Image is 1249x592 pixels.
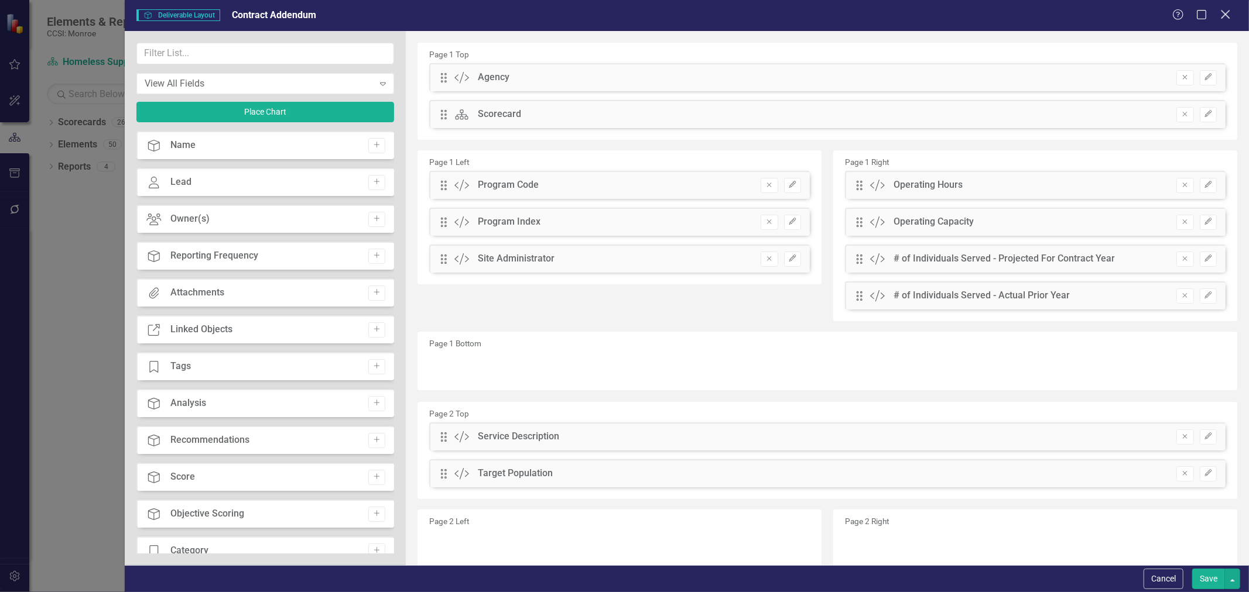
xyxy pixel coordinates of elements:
div: # of Individuals Served - Actual Prior Year [894,289,1070,302]
button: Save [1192,569,1225,589]
div: View All Fields [145,77,373,90]
div: Name [170,139,196,152]
div: Scorecard [478,108,521,121]
div: Category [170,544,208,557]
small: Page 1 Left [429,157,469,167]
small: Page 1 Top [429,50,469,59]
div: Service Description [478,430,559,443]
div: Operating Capacity [894,215,974,229]
div: Program Index [478,215,540,229]
span: Contract Addendum [232,9,316,20]
div: Attachments [170,286,224,300]
div: Owner(s) [170,212,210,226]
div: Linked Objects [170,323,232,336]
div: Site Administrator [478,252,555,266]
small: Page 1 Bottom [429,339,481,348]
div: # of Individuals Served - Projected For Contract Year [894,252,1115,266]
button: Cancel [1144,569,1183,589]
div: Recommendations [170,433,249,447]
div: Program Code [478,178,539,192]
div: Score [170,470,195,484]
button: Place Chart [136,102,394,122]
div: Target Population [478,467,553,480]
div: Lead [170,175,191,189]
input: Filter List... [136,43,394,64]
small: Page 2 Top [429,409,469,418]
span: Deliverable Layout [136,9,220,21]
small: Page 1 Right [845,157,889,167]
div: Agency [478,71,509,84]
div: Objective Scoring [170,507,244,521]
div: Reporting Frequency [170,249,258,263]
small: Page 2 Right [845,517,889,526]
div: Analysis [170,397,206,410]
div: Operating Hours [894,178,963,192]
small: Page 2 Left [429,517,469,526]
div: Tags [170,360,191,373]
